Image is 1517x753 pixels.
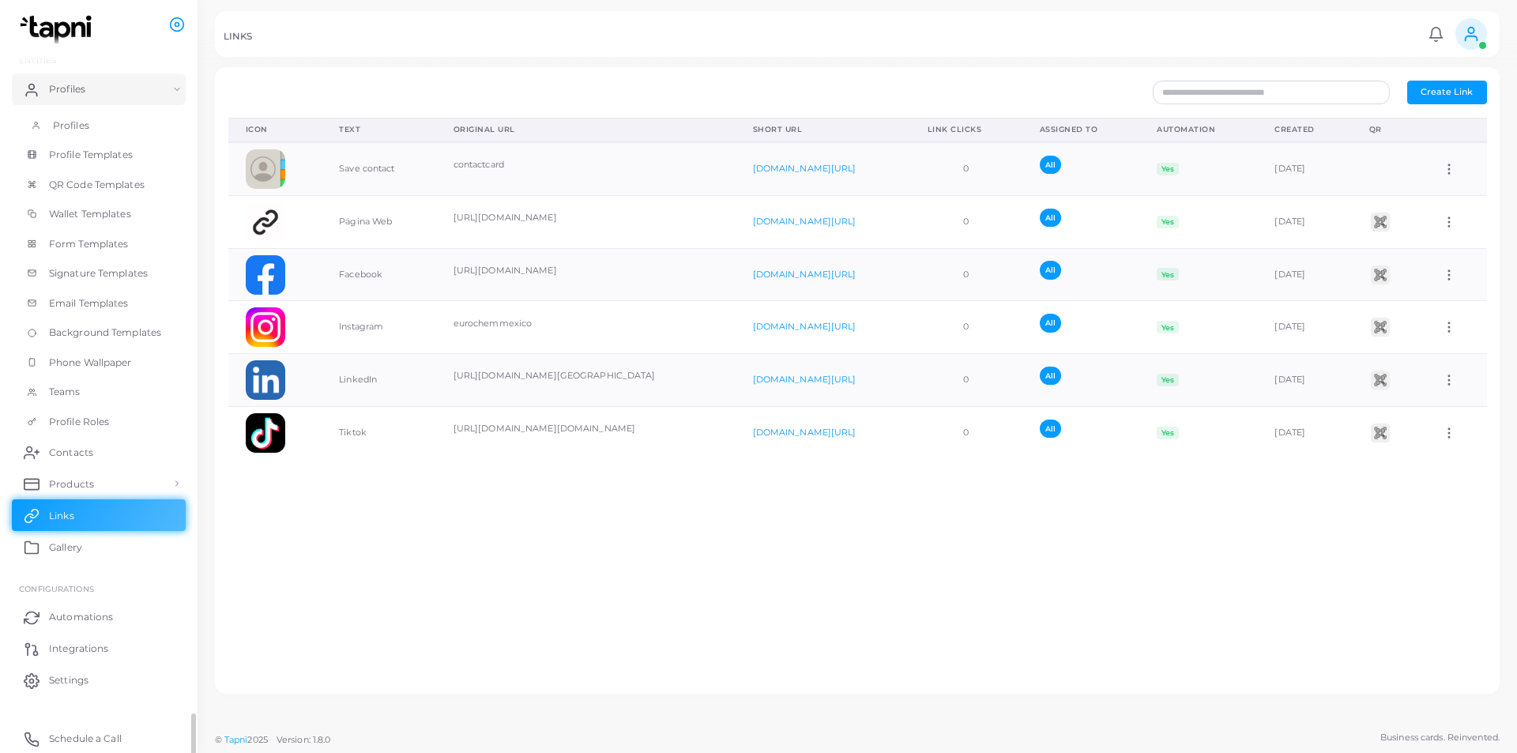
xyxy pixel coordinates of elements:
span: All [1040,367,1061,385]
span: ENTITIES [19,55,56,65]
a: Automations [12,601,186,633]
td: [DATE] [1257,195,1351,248]
span: All [1040,261,1061,279]
span: Teams [49,385,81,399]
span: Settings [49,673,88,687]
span: Gallery [49,540,82,555]
a: [DOMAIN_NAME][URL] [753,269,856,280]
img: qr2.png [1368,210,1392,234]
span: 2025 [247,733,267,747]
img: qr2.png [1368,315,1392,339]
span: Automations [49,610,113,624]
span: Schedule a Call [49,732,122,746]
a: [DOMAIN_NAME][URL] [753,163,856,174]
td: [DATE] [1257,142,1351,195]
a: Wallet Templates [12,199,186,229]
div: Icon [246,124,305,135]
a: Signature Templates [12,258,186,288]
div: Link Clicks [928,124,1005,135]
span: Integrations [49,642,108,656]
h5: LINKS [224,31,253,42]
td: Página Web [322,195,435,248]
div: QR [1369,124,1407,135]
img: contactcard.png [246,149,285,189]
span: QR Code Templates [49,178,145,192]
a: Background Templates [12,318,186,348]
p: [URL][DOMAIN_NAME] [454,264,718,277]
td: Tiktok [322,407,435,459]
div: Created [1274,124,1334,135]
span: Profile Templates [49,148,133,162]
p: eurochemmexico [454,317,718,330]
td: [DATE] [1257,407,1351,459]
span: Phone Wallpaper [49,356,132,370]
span: All [1040,420,1061,438]
a: Profiles [12,73,186,105]
img: customlink.png [246,202,285,242]
td: 0 [910,301,1022,354]
a: Links [12,499,186,531]
img: logo [14,15,102,44]
a: Form Templates [12,229,186,259]
a: Integrations [12,633,186,665]
a: [DOMAIN_NAME][URL] [753,321,856,332]
td: Save contact [322,142,435,195]
div: Short URL [753,124,893,135]
a: [DOMAIN_NAME][URL] [753,427,856,438]
img: linkedin.png [246,360,285,400]
img: qr2.png [1368,421,1392,445]
td: 0 [910,248,1022,301]
span: Yes [1157,427,1178,439]
td: [DATE] [1257,248,1351,301]
td: [DATE] [1257,301,1351,354]
span: Business cards. Reinvented. [1380,731,1500,744]
td: 0 [910,142,1022,195]
div: Original URL [454,124,718,135]
p: contactcard [454,158,718,171]
span: Yes [1157,216,1178,228]
img: instagram.png [246,307,285,347]
span: © [215,733,330,747]
img: qr2.png [1368,368,1392,392]
td: 0 [910,407,1022,459]
a: Email Templates [12,288,186,318]
button: Create Link [1407,81,1487,104]
span: All [1040,314,1061,332]
a: Phone Wallpaper [12,348,186,378]
a: Profile Roles [12,407,186,437]
span: All [1040,209,1061,227]
a: Contacts [12,436,186,468]
span: Background Templates [49,326,161,340]
td: LinkedIn [322,354,435,407]
img: tiktok.png [246,413,285,453]
p: [URL][DOMAIN_NAME][GEOGRAPHIC_DATA] [454,369,718,382]
span: Profile Roles [49,415,109,429]
td: 0 [910,354,1022,407]
span: Create Link [1421,86,1473,97]
span: Version: 1.8.0 [277,734,331,745]
p: [URL][DOMAIN_NAME] [454,211,718,224]
span: All [1040,156,1061,174]
img: qr2.png [1368,263,1392,287]
a: Profiles [12,111,186,141]
td: Facebook [322,248,435,301]
span: Profiles [53,119,89,133]
th: Action [1425,118,1486,142]
div: Assigned To [1040,124,1122,135]
p: [URL][DOMAIN_NAME][DOMAIN_NAME] [454,422,718,435]
a: Profile Templates [12,140,186,170]
a: QR Code Templates [12,170,186,200]
a: Products [12,468,186,499]
div: Text [339,124,418,135]
td: [DATE] [1257,354,1351,407]
span: Yes [1157,321,1178,333]
span: Email Templates [49,296,129,311]
a: [DOMAIN_NAME][URL] [753,216,856,227]
a: Tapni [224,734,248,745]
span: Signature Templates [49,266,148,280]
span: Profiles [49,82,85,96]
span: Yes [1157,374,1178,386]
span: Wallet Templates [49,207,131,221]
span: Links [49,509,74,523]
